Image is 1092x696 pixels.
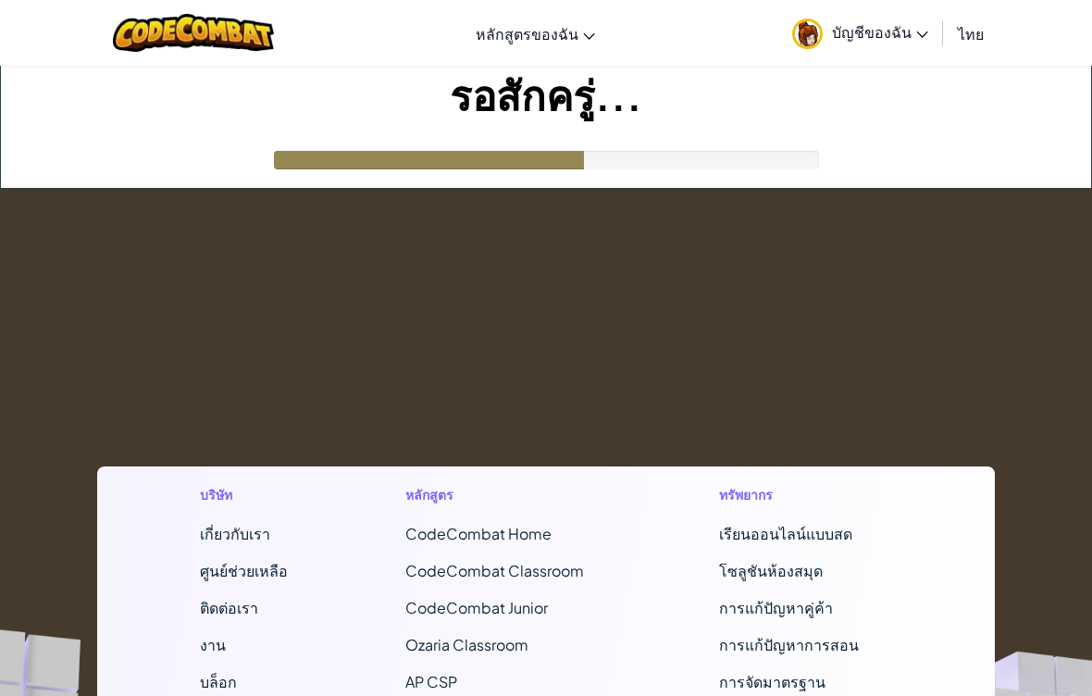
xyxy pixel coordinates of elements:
[832,22,928,42] span: บัญชีของฉัน
[113,14,275,52] img: CodeCombat logo
[200,524,270,543] a: เกี่ยวกับเรา
[719,672,825,691] a: การจัดมาตรฐาน
[476,24,578,43] span: หลักสูตรของฉัน
[719,598,833,617] a: การแก้ปัญหาคู่ค้า
[405,598,548,617] a: CodeCombat Junior
[200,672,237,691] a: บล็อก
[719,635,859,654] a: การแก้ปัญหาการสอน
[200,598,258,617] span: ติดต่อเรา
[958,24,984,43] span: ไทย
[719,561,823,580] a: โซลูชันห้องสมุด
[200,561,288,580] a: ศูนย์ช่วยเหลือ
[1,66,1091,123] h1: รอสักครู่...
[405,485,602,504] h1: หลักสูตร
[405,635,528,654] a: Ozaria Classroom
[405,672,457,691] a: AP CSP
[200,485,288,504] h1: บริษัท
[719,524,852,543] a: เรียนออนไลน์แบบสด
[949,8,993,58] a: ไทย
[783,4,937,62] a: บัญชีของฉัน
[792,19,823,49] img: avatar
[719,485,892,504] h1: ทรัพยากร
[405,561,584,580] a: CodeCombat Classroom
[405,524,552,543] span: CodeCombat Home
[200,635,226,654] a: งาน
[466,8,604,58] a: หลักสูตรของฉัน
